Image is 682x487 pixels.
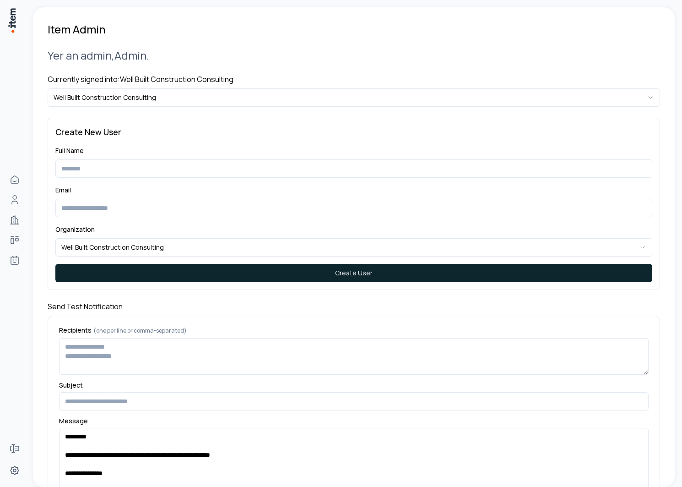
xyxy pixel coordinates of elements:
label: Organization [55,225,95,234]
label: Recipients [59,327,649,334]
a: Home [5,170,24,189]
h4: Send Test Notification [48,301,660,312]
label: Subject [59,382,649,389]
label: Message [59,418,649,424]
a: Companies [5,211,24,229]
a: Settings [5,461,24,480]
button: Create User [55,264,652,282]
a: Contacts [5,191,24,209]
h3: Create New User [55,126,652,138]
a: Agents [5,251,24,269]
h4: Currently signed into: Well Built Construction Consulting [48,74,660,85]
img: Item Brain Logo [7,7,16,33]
h1: Item Admin [48,22,106,37]
h2: Yer an admin, Admin . [48,48,660,63]
span: (one per line or comma-separated) [93,327,187,334]
label: Email [55,186,71,194]
label: Full Name [55,146,84,155]
a: deals [5,231,24,249]
a: Forms [5,439,24,458]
